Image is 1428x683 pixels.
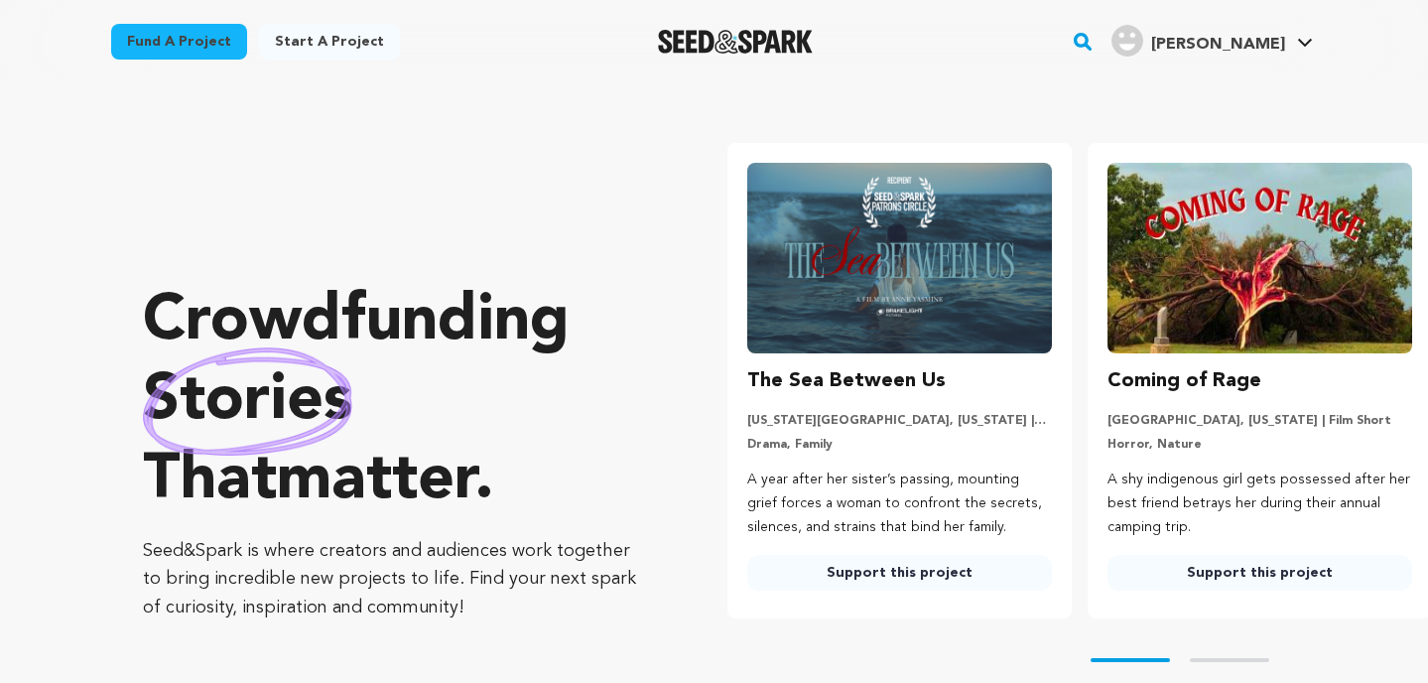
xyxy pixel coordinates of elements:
span: Freeman M.'s Profile [1107,21,1317,63]
p: Crowdfunding that . [143,283,648,521]
p: A year after her sister’s passing, mounting grief forces a woman to confront the secrets, silence... [747,469,1052,539]
h3: The Sea Between Us [747,365,946,397]
img: hand sketched image [143,347,352,456]
img: The Sea Between Us image [747,163,1052,353]
img: Coming of Rage image [1107,163,1412,353]
p: Drama, Family [747,437,1052,453]
div: Freeman M.'s Profile [1111,25,1285,57]
a: Fund a project [111,24,247,60]
a: Seed&Spark Homepage [658,30,814,54]
a: Start a project [259,24,400,60]
h3: Coming of Rage [1107,365,1261,397]
p: A shy indigenous girl gets possessed after her best friend betrays her during their annual campin... [1107,469,1412,539]
a: Freeman M.'s Profile [1107,21,1317,57]
p: Seed&Spark is where creators and audiences work together to bring incredible new projects to life... [143,537,648,622]
span: matter [277,450,474,513]
a: Support this project [747,555,1052,591]
span: [PERSON_NAME] [1151,37,1285,53]
img: user.png [1111,25,1143,57]
p: [US_STATE][GEOGRAPHIC_DATA], [US_STATE] | Film Short [747,413,1052,429]
p: Horror, Nature [1107,437,1412,453]
img: Seed&Spark Logo Dark Mode [658,30,814,54]
a: Support this project [1107,555,1412,591]
p: [GEOGRAPHIC_DATA], [US_STATE] | Film Short [1107,413,1412,429]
